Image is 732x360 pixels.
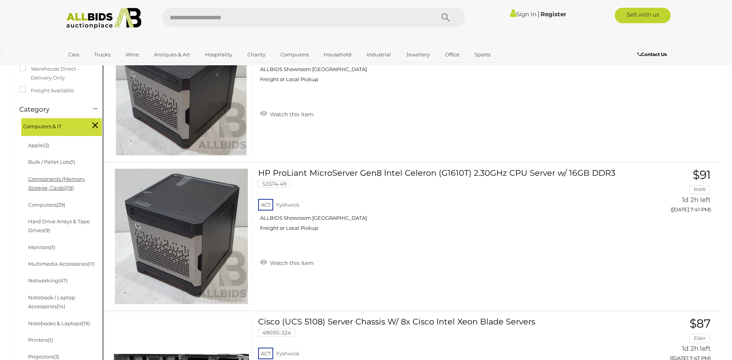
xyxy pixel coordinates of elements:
img: 53574-50a.jpg [114,20,249,155]
span: (3) [43,142,49,148]
img: Allbids.com.au [62,8,146,29]
a: Watch this item [258,256,316,268]
span: (3) [53,353,59,360]
a: Projectors(3) [28,353,59,360]
a: Notebooks & Laptops(19) [28,320,90,326]
a: Household [319,48,357,61]
a: Bulk / Pallet Lots(1) [28,159,75,165]
span: (47) [58,277,68,284]
a: Hard Drive Arrays & Tape Drives(9) [28,218,90,233]
a: Register [541,10,566,18]
span: (11) [88,261,95,267]
span: $87 [690,316,711,331]
a: Hospitality [200,48,237,61]
span: Watch this item [268,111,314,118]
img: 53574-49a.jpg [114,169,249,304]
span: (19) [66,185,74,191]
label: Warehouse Direct - Delivery Only [19,65,96,83]
a: Sports [470,48,495,61]
label: Freight Available [19,86,74,95]
a: HP ProLiant MicroServer Gen8 Intel Celeron (G1610T) 2.30GHz CPU Server w/ 16GB DDR3 53574-49 ACT ... [264,168,612,237]
a: Sell with us [615,8,671,23]
span: | [538,10,539,18]
a: Computers [276,48,314,61]
button: Search [426,8,465,27]
a: HP ProLiant MicroServer Gen8 Intel Celeron (G1610T) 2.30GHz CPU Server w/ 16GB DDR3 53574-50 ACT ... [264,20,612,88]
b: Contact Us [637,51,667,57]
span: $91 [693,168,711,182]
span: (1) [70,159,75,165]
a: Contact Us [637,50,669,59]
h4: Category [19,106,81,113]
a: $91 RWR 1d 2h left ([DATE] 7:41 PM) [624,168,713,217]
span: Watch this item [268,260,314,267]
a: Multimedia Accessories(11) [28,261,95,267]
span: (9) [44,227,50,233]
a: Computers(29) [28,202,65,208]
a: Trucks [89,48,115,61]
a: [GEOGRAPHIC_DATA] [63,61,128,74]
span: (1) [50,244,55,250]
a: Notebook / Laptop Accessories(14) [28,294,75,309]
a: Jewellery [401,48,435,61]
span: (19) [82,320,90,326]
a: Monitors(1) [28,244,55,250]
a: Components (Memory, Storage, Cards)(19) [28,176,86,191]
a: Printers(1) [28,337,53,343]
span: (1) [48,337,53,343]
a: Apple(3) [28,142,49,148]
a: Charity [242,48,270,61]
a: Cars [63,48,84,61]
a: Watch this item [258,108,316,119]
a: Office [440,48,465,61]
a: $105 RWR 1d 1h left ([DATE] 7:12 PM) [624,20,713,68]
span: (14) [57,303,65,309]
span: (29) [56,202,65,208]
span: Computers & IT [23,120,81,131]
a: Networking(47) [28,277,68,284]
a: Wine [120,48,144,61]
a: Industrial [362,48,396,61]
a: Sign In [510,10,536,18]
a: Antiques & Art [149,48,195,61]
